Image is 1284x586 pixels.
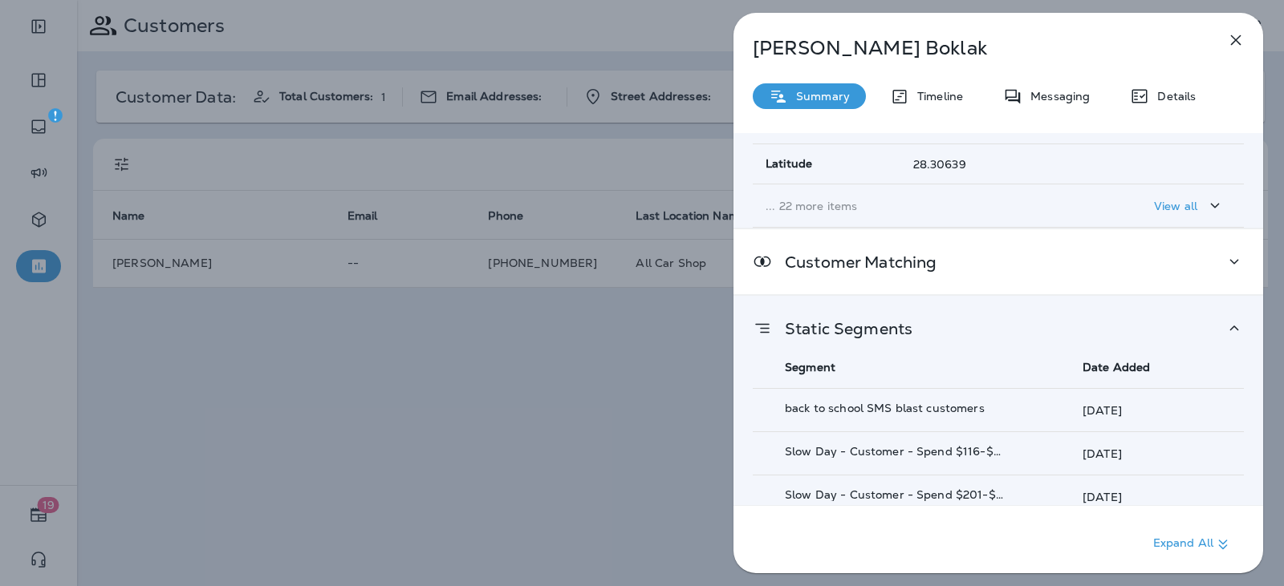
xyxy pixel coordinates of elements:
[913,157,966,172] span: 28.30639
[1083,447,1122,460] p: [DATE]
[1022,90,1090,103] p: Messaging
[1148,191,1231,220] button: View all
[766,200,1083,212] p: ... 22 more items
[1149,90,1196,103] p: Details
[1153,535,1233,554] p: Expand All
[788,90,850,103] p: Summary
[909,90,963,103] p: Timeline
[785,360,835,374] span: Segment
[772,256,937,269] p: Customer Matching
[785,402,1006,414] p: back to school SMS blast customers
[766,157,812,171] span: Latitude
[772,322,912,335] p: Static Segments
[1154,200,1197,212] p: View all
[1083,360,1150,374] span: Date Added
[1083,404,1122,417] p: [DATE]
[753,37,1191,59] p: [PERSON_NAME] Boklak
[785,488,1006,501] p: Slow Day - Customer - Spend $201-$600 last return between 90-730 days
[785,445,1006,458] p: Slow Day - Customer - Spend $116-$200 last return between 14-365 days Copy
[1147,530,1239,559] button: Expand All
[1083,491,1122,503] p: [DATE]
